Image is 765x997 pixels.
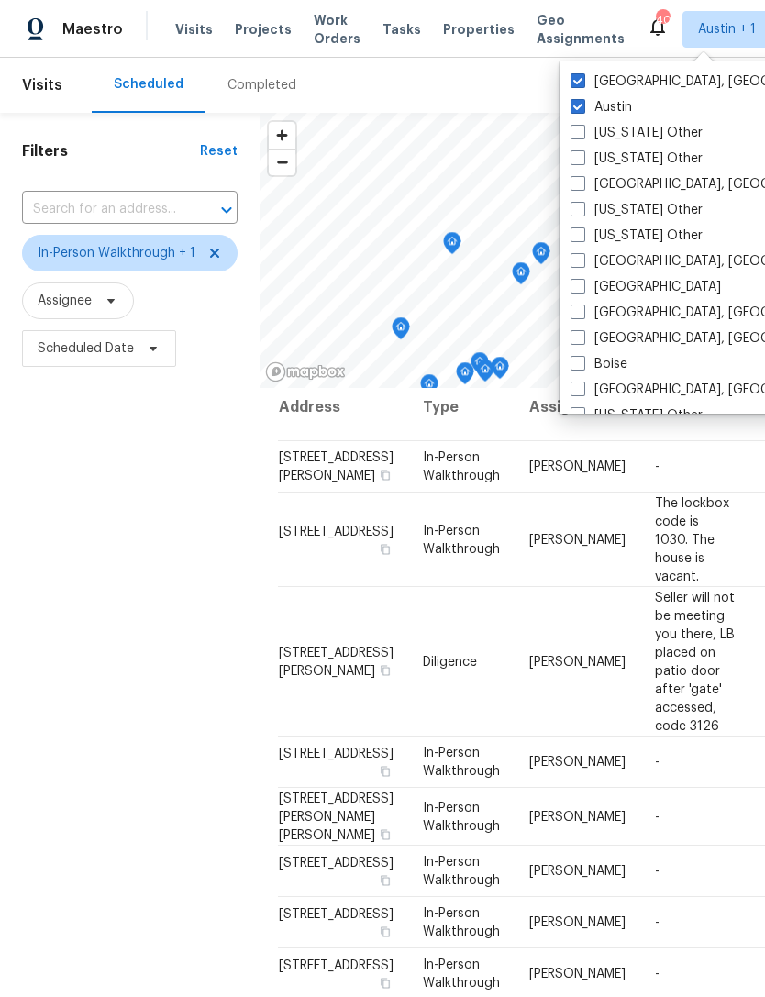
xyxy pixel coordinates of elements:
th: Type [408,374,515,441]
label: [US_STATE] Other [571,406,703,425]
canvas: Map [260,113,749,388]
span: [PERSON_NAME] [529,916,626,929]
span: In-Person Walkthrough [423,801,500,832]
span: In-Person Walkthrough [423,524,500,555]
button: Open [214,197,239,223]
button: Copy Address [377,924,394,940]
span: - [655,810,660,823]
label: [US_STATE] Other [571,124,703,142]
span: - [655,865,660,878]
span: Work Orders [314,11,360,48]
label: Austin [571,98,632,116]
button: Copy Address [377,825,394,842]
span: Geo Assignments [537,11,625,48]
span: [PERSON_NAME] [529,460,626,473]
div: Map marker [491,357,509,385]
div: Map marker [471,352,489,381]
label: [US_STATE] Other [571,227,703,245]
span: Projects [235,20,292,39]
span: Diligence [423,655,477,668]
span: [PERSON_NAME] [529,655,626,668]
span: Assignee [38,292,92,310]
span: [STREET_ADDRESS] [279,857,394,870]
span: [STREET_ADDRESS] [279,908,394,921]
div: Map marker [476,360,494,388]
span: In-Person Walkthrough [423,747,500,778]
span: Austin + 1 [698,20,756,39]
button: Zoom in [269,122,295,149]
span: [STREET_ADDRESS] [279,959,394,972]
label: Boise [571,355,627,373]
span: [STREET_ADDRESS][PERSON_NAME] [279,451,394,482]
span: - [655,916,660,929]
label: [US_STATE] Other [571,201,703,219]
span: - [655,968,660,980]
button: Copy Address [377,763,394,780]
span: Visits [175,20,213,39]
span: In-Person Walkthrough [423,451,500,482]
button: Copy Address [377,540,394,557]
span: [STREET_ADDRESS][PERSON_NAME] [279,646,394,677]
span: Properties [443,20,515,39]
a: Mapbox homepage [265,361,346,382]
span: Zoom out [269,150,295,175]
th: Assignee [515,374,640,441]
button: Copy Address [377,467,394,483]
span: [PERSON_NAME] [529,810,626,823]
div: 40 [656,11,669,29]
h1: Filters [22,142,200,161]
span: Maestro [62,20,123,39]
button: Zoom out [269,149,295,175]
div: Completed [227,76,296,94]
div: Reset [200,142,238,161]
div: Map marker [443,232,461,260]
button: Copy Address [377,661,394,678]
label: [US_STATE] Other [571,150,703,168]
button: Copy Address [377,975,394,991]
span: [PERSON_NAME] [529,865,626,878]
span: In-Person Walkthrough [423,958,500,990]
span: Scheduled Date [38,339,134,358]
th: Address [278,374,408,441]
button: Copy Address [377,872,394,889]
span: [PERSON_NAME] [529,968,626,980]
div: Map marker [420,374,438,403]
span: In-Person Walkthrough [423,856,500,887]
span: [PERSON_NAME] [529,756,626,769]
label: [GEOGRAPHIC_DATA] [571,278,721,296]
span: [PERSON_NAME] [529,533,626,546]
div: Scheduled [114,75,183,94]
span: In-Person Walkthrough [423,907,500,938]
div: Map marker [512,262,530,291]
span: Visits [22,65,62,105]
span: - [655,756,660,769]
input: Search for an address... [22,195,186,224]
div: Map marker [532,242,550,271]
div: Map marker [456,362,474,391]
span: In-Person Walkthrough + 1 [38,244,195,262]
span: Seller will not be meeting you there, LB placed on patio door after 'gate' accessed, code 3126 [655,591,735,732]
div: Map marker [392,317,410,346]
span: [STREET_ADDRESS] [279,748,394,760]
span: The lockbox code is 1030. The house is vacant. [655,496,729,582]
span: [STREET_ADDRESS] [279,525,394,537]
span: Tasks [382,23,421,36]
span: [STREET_ADDRESS][PERSON_NAME][PERSON_NAME] [279,792,394,841]
span: - [655,460,660,473]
